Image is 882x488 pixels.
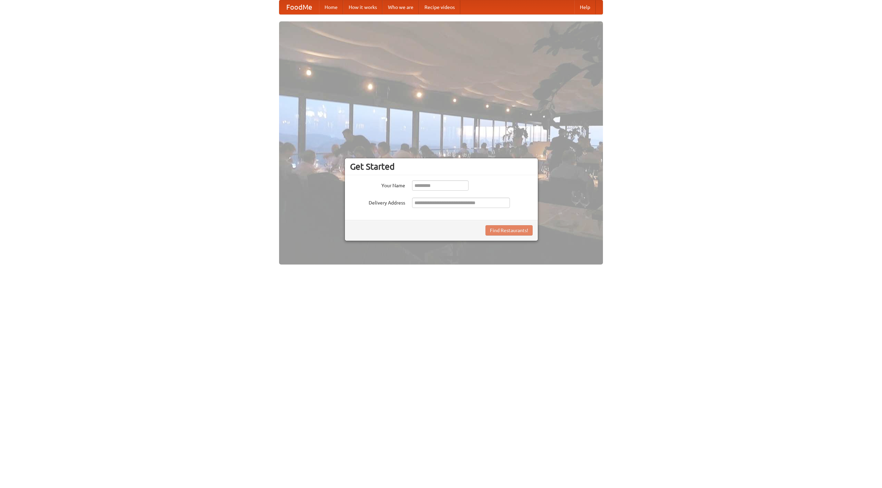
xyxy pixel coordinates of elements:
a: Help [574,0,596,14]
label: Your Name [350,180,405,189]
a: How it works [343,0,382,14]
a: Who we are [382,0,419,14]
button: Find Restaurants! [485,225,533,236]
label: Delivery Address [350,198,405,206]
a: Recipe videos [419,0,460,14]
a: Home [319,0,343,14]
a: FoodMe [279,0,319,14]
h3: Get Started [350,161,533,172]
